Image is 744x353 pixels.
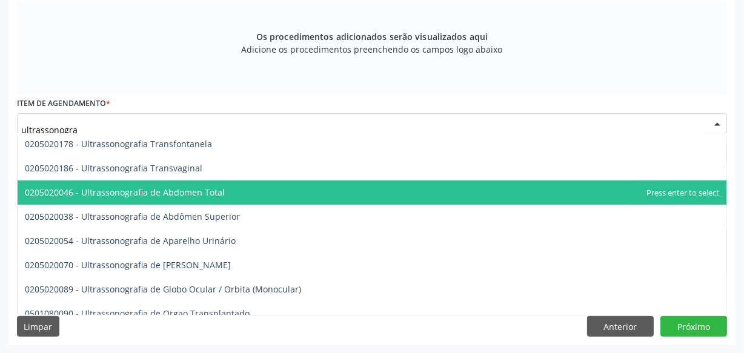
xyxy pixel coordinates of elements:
button: Anterior [587,316,654,337]
span: 0205020038 - Ultrassonografia de Abdômen Superior [25,211,240,222]
span: Adicione os procedimentos preenchendo os campos logo abaixo [242,43,503,56]
span: 0205020089 - Ultrassonografia de Globo Ocular / Orbita (Monocular) [25,283,301,295]
span: 0205020046 - Ultrassonografia de Abdomen Total [25,186,225,198]
button: Próximo [660,316,727,337]
span: Os procedimentos adicionados serão visualizados aqui [256,30,488,43]
span: 0205020054 - Ultrassonografia de Aparelho Urinário [25,235,236,246]
span: 0205020186 - Ultrassonografia Transvaginal [25,162,202,174]
span: 0205020070 - Ultrassonografia de [PERSON_NAME] [25,259,231,271]
label: Item de agendamento [17,94,110,113]
input: Buscar por procedimento [21,117,702,142]
span: 0501080090 - Ultrassonografia de Orgao Transplantado [25,308,250,319]
span: 0205020178 - Ultrassonografia Transfontanela [25,138,212,150]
